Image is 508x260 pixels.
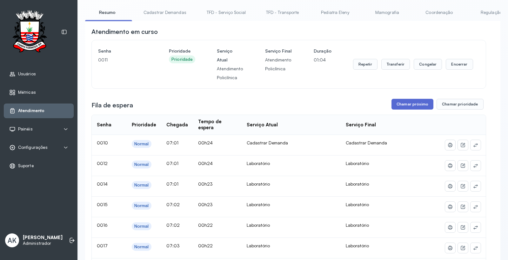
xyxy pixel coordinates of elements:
span: 00h22 [198,222,213,228]
span: Usuários [18,71,36,77]
span: 0017 [97,243,108,248]
span: Laboratório [346,243,369,248]
span: 0014 [97,181,108,187]
span: 00h23 [198,181,213,187]
div: Normal [134,141,149,147]
span: 07:01 [166,161,178,166]
div: Cadastrar Demanda [247,140,336,146]
span: Painéis [18,126,33,132]
h3: Atendimento em curso [91,27,158,36]
a: Mamografia [365,7,409,18]
div: Serviço Atual [247,122,278,128]
span: 0015 [97,202,107,207]
button: Repetir [353,59,378,70]
p: 01:04 [314,55,331,64]
a: Usuários [9,71,68,77]
p: [PERSON_NAME] [23,235,63,241]
span: 07:03 [166,243,180,248]
a: TFD - Transporte [260,7,305,18]
h3: Fila de espera [91,101,133,110]
h4: Senha [98,47,147,55]
a: Pediatra Eleny [313,7,357,18]
h4: Prioridade [169,47,195,55]
a: Cadastrar Demandas [137,7,193,18]
span: Laboratório [346,181,369,187]
span: Métricas [18,90,36,95]
div: Laboratório [247,243,336,249]
span: 07:01 [166,181,178,187]
span: Atendimento [18,108,44,113]
span: 07:02 [166,222,180,228]
span: Laboratório [346,202,369,207]
span: 00h23 [198,202,213,207]
div: Chegada [166,122,188,128]
button: Chamar prioridade [437,99,484,110]
a: Atendimento [9,108,68,114]
span: Laboratório [346,222,369,228]
div: Laboratório [247,222,336,228]
div: Normal [134,162,149,167]
span: Laboratório [346,161,369,166]
p: 0011 [98,55,147,64]
span: 00h24 [198,161,213,166]
div: Prioridade [171,57,193,62]
span: Suporte [18,163,34,168]
h4: Serviço Atual [217,47,244,64]
div: Laboratório [247,181,336,187]
span: 07:02 [166,202,180,207]
div: Laboratório [247,161,336,166]
a: Métricas [9,89,68,96]
button: Chamar próximo [391,99,433,110]
p: Atendimento Policlínica [217,64,244,82]
p: Administrador [23,241,63,246]
button: Congelar [414,59,442,70]
p: Atendimento Policlínica [265,55,292,73]
span: 0012 [97,161,108,166]
span: Cadastrar Demanda [346,140,387,145]
div: Serviço Final [346,122,376,128]
div: Tempo de espera [198,119,237,131]
div: Normal [134,224,149,229]
img: Logotipo do estabelecimento [7,10,52,54]
button: Transferir [381,59,410,70]
div: Prioridade [132,122,156,128]
button: Encerrar [446,59,473,70]
div: Normal [134,244,149,250]
h4: Serviço Final [265,47,292,55]
span: 0016 [97,222,108,228]
div: Normal [134,182,149,188]
span: 0010 [97,140,108,145]
a: Resumo [85,7,130,18]
div: Normal [134,203,149,208]
div: Laboratório [247,202,336,207]
a: TFD - Serviço Social [200,7,252,18]
span: 00h22 [198,243,213,248]
span: Configurações [18,145,48,150]
span: 07:01 [166,140,178,145]
a: Coordenação [417,7,461,18]
h4: Duração [314,47,331,55]
div: Senha [97,122,111,128]
span: 00h24 [198,140,213,145]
